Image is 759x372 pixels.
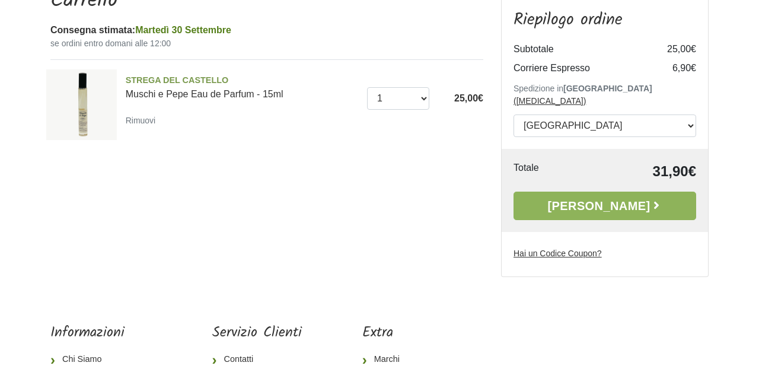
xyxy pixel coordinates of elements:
a: STREGA DEL CASTELLOMuschi e Pepe Eau de Parfum - 15ml [126,74,358,99]
a: Marchi [362,351,441,368]
h5: Extra [362,325,441,342]
td: Corriere Espresso [514,59,649,78]
td: Totale [514,161,581,182]
a: Chi Siamo [50,351,151,368]
td: 31,90€ [581,161,696,182]
span: Martedì 30 Settembre [135,25,231,35]
p: Spedizione in [514,82,696,107]
small: Rimuovi [126,116,156,125]
div: Consegna stimata: [50,23,483,37]
span: 25,00€ [454,93,483,103]
iframe: fb:page Facebook Social Plugin [501,325,709,366]
td: 25,00€ [649,40,696,59]
label: Hai un Codice Coupon? [514,247,602,260]
img: Muschi e Pepe Eau de Parfum - 15ml [46,69,117,140]
h3: Riepilogo ordine [514,10,696,30]
h5: Informazioni [50,325,151,342]
b: [GEOGRAPHIC_DATA] [563,84,652,93]
u: Hai un Codice Coupon? [514,249,602,258]
span: STREGA DEL CASTELLO [126,74,358,87]
a: Rimuovi [126,113,161,128]
td: 6,90€ [649,59,696,78]
a: [PERSON_NAME] [514,192,696,220]
h5: Servizio Clienti [212,325,302,342]
a: ([MEDICAL_DATA]) [514,96,586,106]
small: se ordini entro domani alle 12:00 [50,37,483,50]
td: Subtotale [514,40,649,59]
a: Contatti [212,351,302,368]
